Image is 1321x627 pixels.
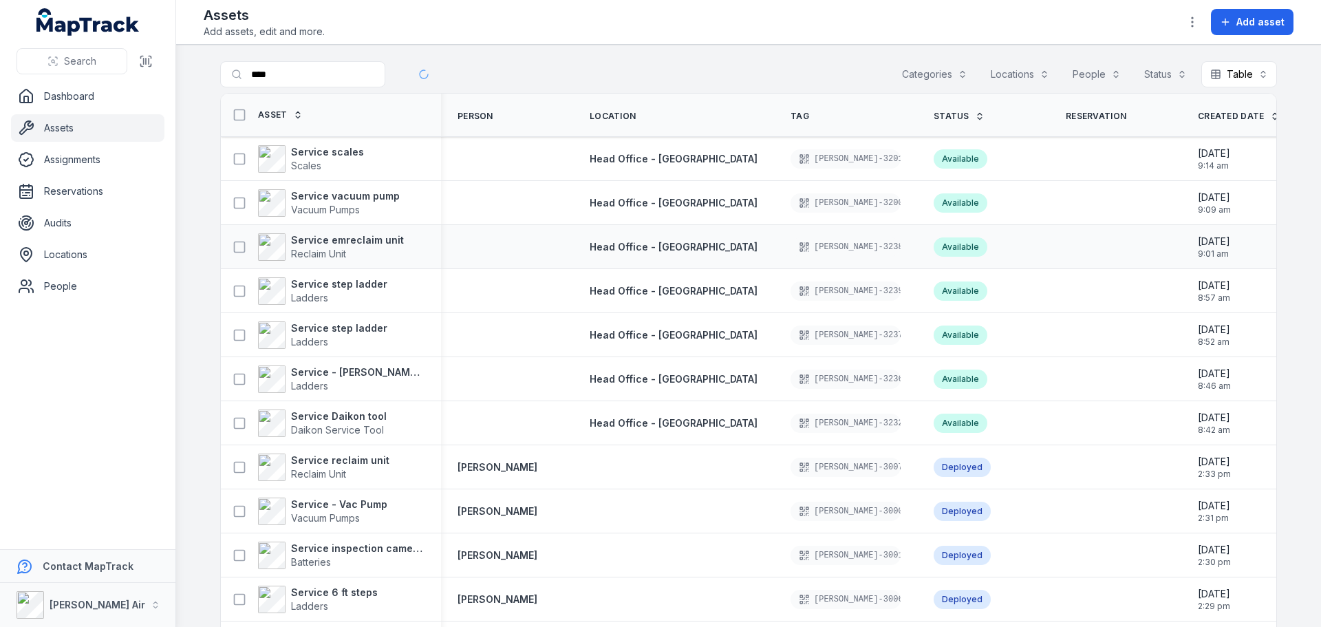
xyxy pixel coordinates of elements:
span: [DATE] [1198,411,1230,425]
span: Head Office - [GEOGRAPHIC_DATA] [590,153,758,164]
strong: [PERSON_NAME] [458,593,537,606]
button: Status [1135,61,1196,87]
a: Service vacuum pumpVacuum Pumps [258,189,400,217]
span: Head Office - [GEOGRAPHIC_DATA] [590,329,758,341]
span: Head Office - [GEOGRAPHIC_DATA] [590,373,758,385]
strong: Service - [PERSON_NAME] extension ladder [291,365,425,379]
span: Search [64,54,96,68]
span: Vacuum Pumps [291,512,360,524]
time: 8/8/2025, 2:29:14 PM [1198,587,1230,612]
span: Asset [258,109,288,120]
strong: Service emreclaim unit [291,233,404,247]
button: Table [1201,61,1277,87]
strong: Contact MapTrack [43,560,133,572]
div: [PERSON_NAME]-3236 [791,370,901,389]
div: [PERSON_NAME]-3007 [791,458,901,477]
span: Head Office - [GEOGRAPHIC_DATA] [590,285,758,297]
strong: [PERSON_NAME] [458,460,537,474]
span: [DATE] [1198,235,1230,248]
button: People [1064,61,1130,87]
span: [DATE] [1198,499,1230,513]
strong: Service 6 ft steps [291,586,378,599]
a: Created Date [1198,111,1280,122]
a: Dashboard [11,83,164,110]
time: 8/12/2025, 8:46:54 AM [1198,367,1231,392]
time: 8/12/2025, 9:14:58 AM [1198,147,1230,171]
div: Deployed [934,590,991,609]
span: Ladders [291,600,328,612]
div: Deployed [934,546,991,565]
time: 8/12/2025, 8:42:55 AM [1198,411,1230,436]
a: Service - Vac PumpVacuum Pumps [258,498,387,525]
a: MapTrack [36,8,140,36]
span: Head Office - [GEOGRAPHIC_DATA] [590,197,758,209]
div: [PERSON_NAME]-3201 [791,149,901,169]
a: Head Office - [GEOGRAPHIC_DATA] [590,328,758,342]
a: Service scalesScales [258,145,364,173]
a: Service - [PERSON_NAME] extension ladderLadders [258,365,425,393]
button: Search [17,48,127,74]
span: Add asset [1236,15,1285,29]
span: Daikon Service Tool [291,424,384,436]
span: Ladders [291,336,328,348]
strong: Service Daikon tool [291,410,387,423]
a: Head Office - [GEOGRAPHIC_DATA] [590,284,758,298]
a: Service reclaim unitReclaim Unit [258,454,389,481]
div: Available [934,326,987,345]
a: Head Office - [GEOGRAPHIC_DATA] [590,152,758,166]
a: Service step ladderLadders [258,277,387,305]
div: Available [934,237,987,257]
strong: Service vacuum pump [291,189,400,203]
a: Head Office - [GEOGRAPHIC_DATA] [590,372,758,386]
span: [DATE] [1198,191,1231,204]
a: Status [934,111,985,122]
span: [DATE] [1198,323,1230,337]
strong: [PERSON_NAME] Air [50,599,145,610]
span: 8:42 am [1198,425,1230,436]
div: [PERSON_NAME]-3001 [791,546,901,565]
strong: Service - Vac Pump [291,498,387,511]
span: [DATE] [1198,543,1231,557]
div: [PERSON_NAME]-3200 [791,193,901,213]
strong: Service scales [291,145,364,159]
button: Categories [893,61,976,87]
time: 8/8/2025, 2:33:55 PM [1198,455,1231,480]
div: Available [934,193,987,213]
span: Reservation [1066,111,1126,122]
time: 8/12/2025, 9:01:33 AM [1198,235,1230,259]
span: Ladders [291,380,328,392]
button: Locations [982,61,1058,87]
span: Status [934,111,969,122]
h2: Assets [204,6,325,25]
strong: Service step ladder [291,321,387,335]
div: Deployed [934,502,991,521]
strong: Service step ladder [291,277,387,291]
span: Vacuum Pumps [291,204,360,215]
span: Reclaim Unit [291,468,346,480]
span: 8:52 am [1198,337,1230,348]
div: [PERSON_NAME]-3006 [791,590,901,609]
span: 2:33 pm [1198,469,1231,480]
span: Created Date [1198,111,1265,122]
button: Add asset [1211,9,1293,35]
a: [PERSON_NAME] [458,504,537,518]
a: Reservations [11,178,164,205]
a: People [11,273,164,300]
time: 8/8/2025, 2:31:40 PM [1198,499,1230,524]
div: Available [934,370,987,389]
span: Ladders [291,292,328,304]
span: Location [590,111,636,122]
span: [DATE] [1198,147,1230,160]
span: 2:30 pm [1198,557,1231,568]
div: Deployed [934,458,991,477]
span: Batteries [291,556,331,568]
time: 8/8/2025, 2:30:49 PM [1198,543,1231,568]
div: [PERSON_NAME]-3238 [791,237,901,257]
span: 9:09 am [1198,204,1231,215]
span: Add assets, edit and more. [204,25,325,39]
a: Head Office - [GEOGRAPHIC_DATA] [590,416,758,430]
span: 9:14 am [1198,160,1230,171]
div: Available [934,414,987,433]
span: Person [458,111,493,122]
